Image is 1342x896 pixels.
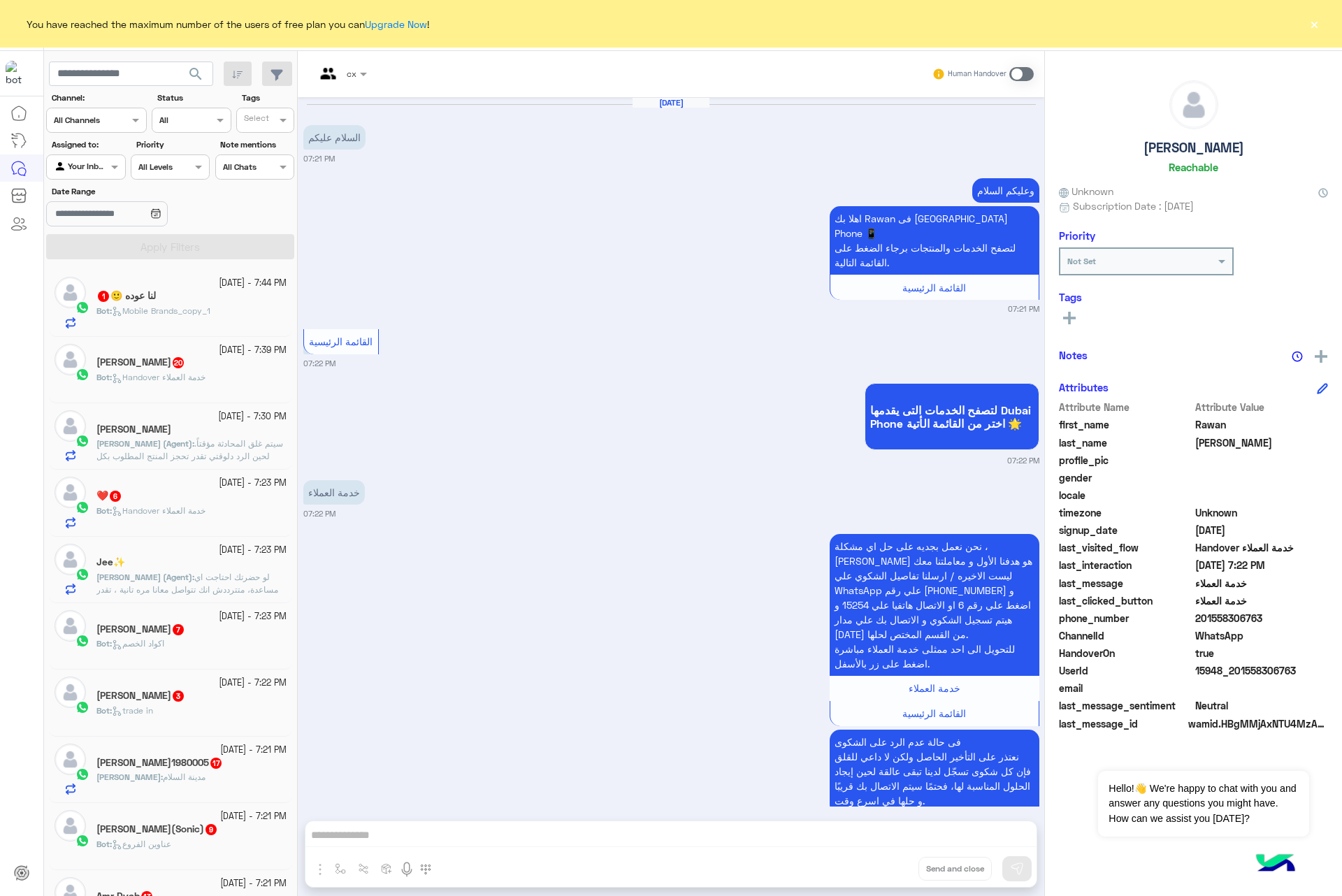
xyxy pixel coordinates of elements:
[210,758,222,769] span: 17
[1307,17,1321,31] button: ×
[173,357,184,368] span: 20
[96,690,185,702] h5: محمد فتحي
[96,490,122,502] h5: ❤️
[96,757,223,769] h5: mohamed sayed1980005
[1059,716,1185,731] span: last_message_id
[27,17,429,31] span: You have reached the maximum number of the users of free plan you can !
[96,505,110,516] span: Bot
[96,290,156,302] h5: لنا عوده 🙂
[315,68,341,91] img: teams.png
[347,68,356,79] span: cx
[1059,576,1192,591] span: last_message
[219,544,287,557] small: [DATE] - 7:23 PM
[1188,716,1328,731] span: wamid.HBgMMjAxNTU4MzA2NzYzFQIAEhggQUMyQUMzNDVDODVEMDRCMTVDMTgyMjA1QTAxNjNDNkIA
[1059,229,1095,242] h6: Priority
[163,772,205,782] span: مدينة السلام
[909,682,960,694] span: خدمة العملاء
[179,62,213,92] button: search
[75,368,89,382] img: WhatsApp
[365,18,427,30] a: Upgrade Now
[1059,417,1192,432] span: first_name
[1098,771,1308,837] span: Hello!👋 We're happy to chat with you and answer any questions you might have. How can we assist y...
[46,234,294,259] button: Apply Filters
[1059,184,1113,198] span: Unknown
[6,61,31,86] img: 1403182699927242
[112,372,205,382] span: Handover خدمة العملاء
[972,178,1039,203] p: 8/10/2025, 7:21 PM
[55,277,86,308] img: defaultAdmin.png
[96,572,192,582] span: [PERSON_NAME] (Agent)
[1059,435,1192,450] span: last_name
[1195,576,1329,591] span: خدمة العملاء
[303,358,335,369] small: 07:22 PM
[96,424,171,435] h5: Ahmed Shawky
[1195,505,1329,520] span: Unknown
[303,125,366,150] p: 8/10/2025, 7:21 PM
[112,505,205,516] span: Handover خدمة العملاء
[1059,540,1192,555] span: last_visited_flow
[157,92,229,104] label: Status
[220,810,287,823] small: [DATE] - 7:21 PM
[75,568,89,581] img: WhatsApp
[96,305,112,316] b: :
[96,505,112,516] b: :
[1059,558,1192,572] span: last_interaction
[870,403,1034,430] span: لتصفح الخدمات التى يقدمها Dubai Phone اختر من القائمة الأتية 🌟
[96,705,112,716] b: :
[219,477,287,490] small: [DATE] - 7:23 PM
[1195,698,1329,713] span: 0
[75,834,89,848] img: WhatsApp
[1195,593,1329,608] span: خدمة العملاء
[1195,488,1329,503] span: null
[55,810,86,841] img: defaultAdmin.png
[112,638,164,649] span: اكواد الخصم
[219,610,287,623] small: [DATE] - 7:23 PM
[1195,523,1329,537] span: 2025-10-08T16:21:58.523Z
[75,434,89,448] img: WhatsApp
[1059,291,1328,303] h6: Tags
[75,700,89,714] img: WhatsApp
[1059,698,1192,713] span: last_message_sentiment
[1195,417,1329,432] span: Rawan
[1059,681,1192,695] span: email
[1195,558,1329,572] span: 2025-10-08T16:22:28.937Z
[1059,505,1192,520] span: timezone
[309,335,373,347] span: القائمة الرئيسية
[55,344,86,375] img: defaultAdmin.png
[112,839,171,849] span: عناوين الفروع
[55,744,86,775] img: defaultAdmin.png
[1059,488,1192,503] span: locale
[1059,663,1192,678] span: UserId
[52,138,124,151] label: Assigned to:
[75,634,89,648] img: WhatsApp
[1059,349,1088,361] h6: Notes
[1059,453,1192,468] span: profile_pic
[96,772,163,782] b: :
[55,477,86,508] img: defaultAdmin.png
[96,372,112,382] b: :
[1195,540,1329,555] span: Handover خدمة العملاء
[1059,470,1192,485] span: gender
[96,839,112,849] b: :
[1059,400,1192,414] span: Attribute Name
[902,707,966,719] span: القائمة الرئيسية
[75,301,89,315] img: WhatsApp
[1195,681,1329,695] span: null
[830,206,1039,275] p: 8/10/2025, 7:21 PM
[98,291,109,302] span: 1
[1169,161,1218,173] h6: Reachable
[1195,611,1329,626] span: 201558306763
[75,767,89,781] img: WhatsApp
[96,556,125,568] h5: Jee✨
[948,68,1006,80] small: Human Handover
[96,438,194,449] b: :
[303,508,335,519] small: 07:22 PM
[303,480,365,505] p: 8/10/2025, 7:22 PM
[96,839,110,849] span: Bot
[96,823,218,835] h5: Ahmed(Sonic)
[55,610,86,642] img: defaultAdmin.png
[96,438,192,449] span: [PERSON_NAME] (Agent)
[96,638,110,649] span: Bot
[830,534,1039,676] p: 8/10/2025, 7:22 PM
[1008,303,1039,315] small: 07:21 PM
